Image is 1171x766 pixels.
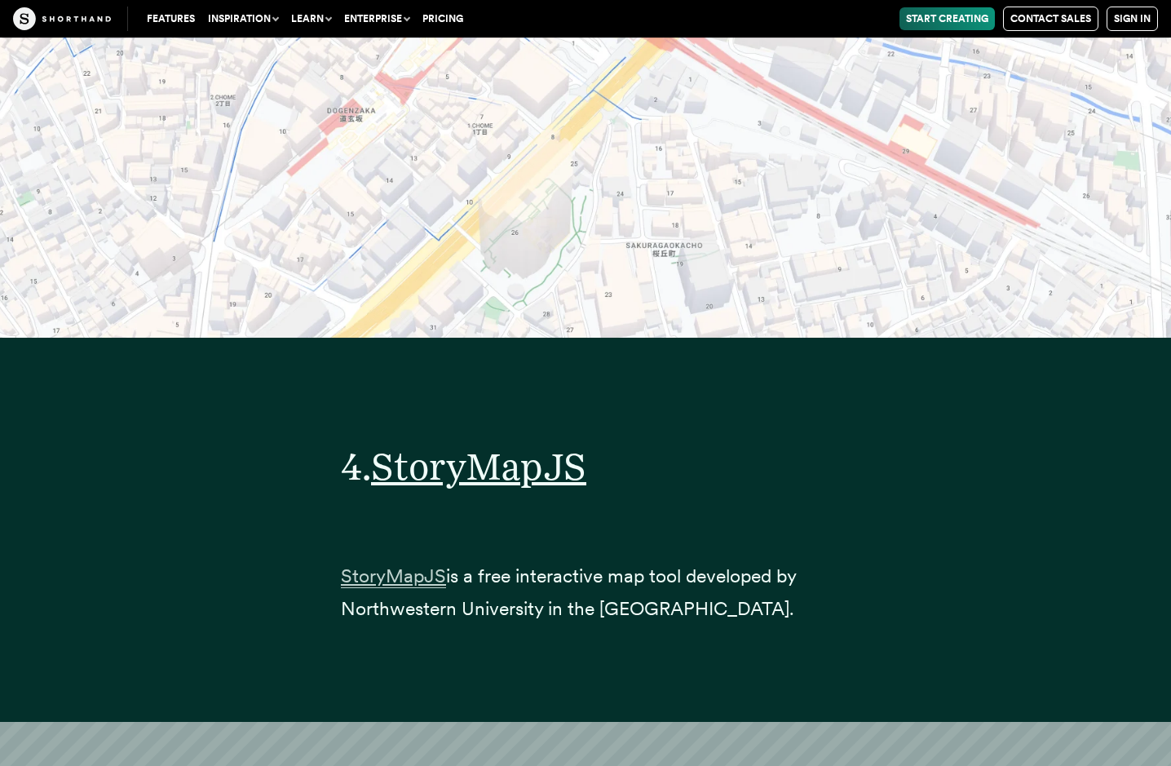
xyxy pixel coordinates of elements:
button: Inspiration [201,7,285,30]
a: Pricing [416,7,470,30]
a: Contact Sales [1003,7,1098,31]
a: Sign in [1107,7,1158,31]
span: StoryMapJS [341,565,446,588]
a: Start Creating [899,7,995,30]
span: is a free interactive map tool developed by Northwestern University in the [GEOGRAPHIC_DATA]. [341,565,796,619]
a: StoryMapJS [371,444,586,489]
a: Features [140,7,201,30]
button: Learn [285,7,338,30]
span: 4. [341,444,371,489]
img: The Craft [13,7,111,30]
a: StoryMapJS [341,565,446,587]
button: Enterprise [338,7,416,30]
